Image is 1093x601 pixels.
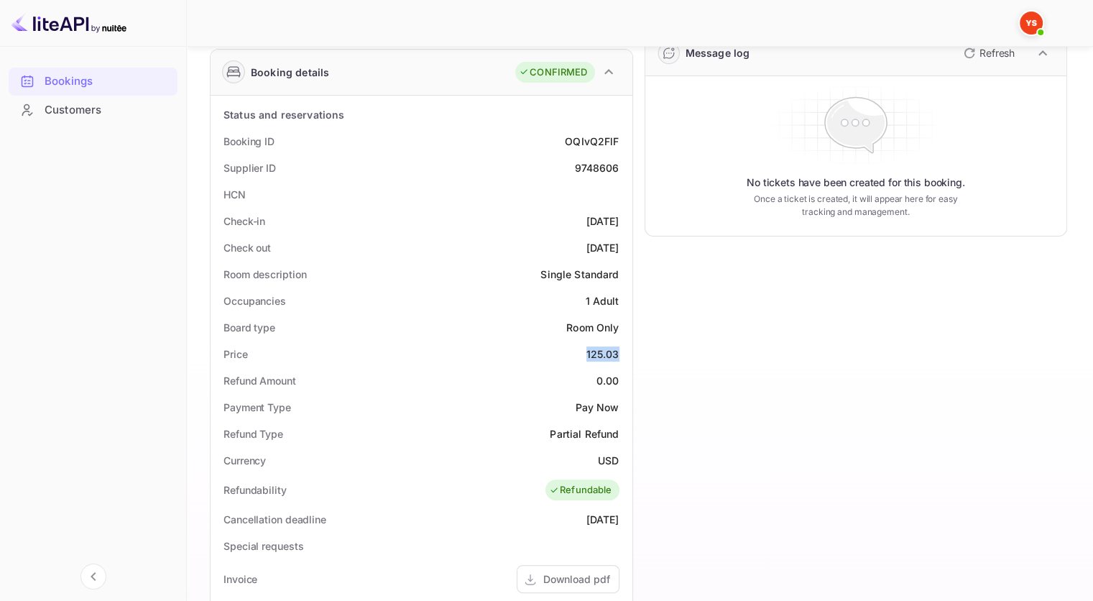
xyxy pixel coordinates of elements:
div: Bookings [9,68,177,96]
div: Customers [45,102,170,119]
div: Message log [686,45,750,60]
p: Once a ticket is created, it will appear here for easy tracking and management. [743,193,969,219]
div: [DATE] [586,512,619,527]
div: Currency [223,453,266,468]
div: 1 Adult [585,293,619,308]
div: Special requests [223,538,303,554]
div: 125.03 [586,347,619,362]
div: Board type [223,320,275,335]
button: Collapse navigation [80,564,106,589]
div: Supplier ID [223,160,276,175]
div: 0.00 [596,373,619,388]
div: OQIvQ2FlF [565,134,619,149]
img: LiteAPI logo [11,12,126,35]
div: [DATE] [586,240,619,255]
div: Cancellation deadline [223,512,326,527]
button: Refresh [955,42,1020,65]
div: Booking details [251,65,329,80]
div: Room Only [566,320,619,335]
div: Booking ID [223,134,275,149]
div: Room description [223,267,306,282]
div: Download pdf [543,572,610,587]
img: Yandex Support [1020,12,1043,35]
div: HCN [223,187,246,202]
div: Refundable [549,483,612,497]
div: Pay Now [575,400,619,415]
div: Check-in [223,214,265,229]
div: Check out [223,240,271,255]
div: Payment Type [223,400,291,415]
div: Refund Type [223,426,283,441]
div: Invoice [223,572,257,587]
div: Price [223,347,248,362]
div: [DATE] [586,214,619,229]
div: 9748606 [574,160,619,175]
a: Customers [9,96,177,123]
div: USD [598,453,619,468]
div: CONFIRMED [519,65,587,80]
div: Refund Amount [223,373,296,388]
div: Customers [9,96,177,124]
div: Occupancies [223,293,286,308]
p: No tickets have been created for this booking. [747,175,965,190]
a: Bookings [9,68,177,94]
div: Single Standard [540,267,619,282]
div: Partial Refund [550,426,619,441]
p: Refresh [979,45,1015,60]
div: Bookings [45,73,170,90]
div: Refundability [223,482,287,497]
div: Status and reservations [223,107,344,122]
